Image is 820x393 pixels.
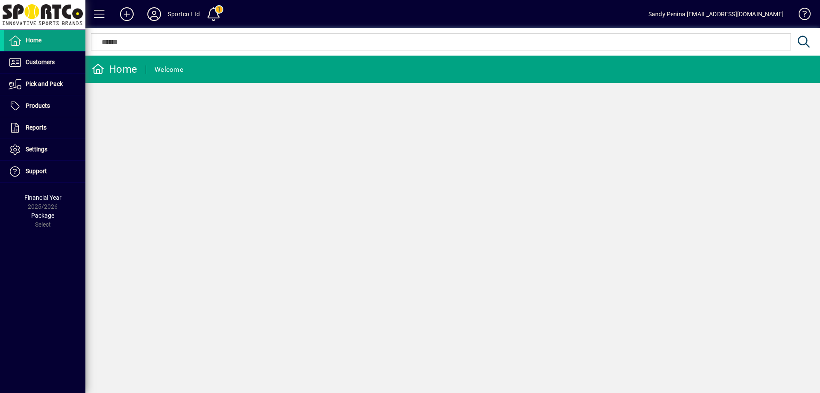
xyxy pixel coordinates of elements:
div: Welcome [155,63,183,77]
a: Customers [4,52,85,73]
a: Pick and Pack [4,74,85,95]
a: Support [4,161,85,182]
a: Reports [4,117,85,139]
span: Customers [26,59,55,65]
button: Profile [141,6,168,22]
a: Settings [4,139,85,160]
span: Home [26,37,41,44]
span: Pick and Pack [26,80,63,87]
div: Home [92,62,137,76]
span: Settings [26,146,47,153]
span: Financial Year [24,194,61,201]
a: Products [4,95,85,117]
div: Sandy Penina [EMAIL_ADDRESS][DOMAIN_NAME] [648,7,784,21]
span: Package [31,212,54,219]
span: Reports [26,124,47,131]
a: Knowledge Base [792,2,809,30]
span: Support [26,168,47,174]
div: Sportco Ltd [168,7,200,21]
button: Add [113,6,141,22]
span: Products [26,102,50,109]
